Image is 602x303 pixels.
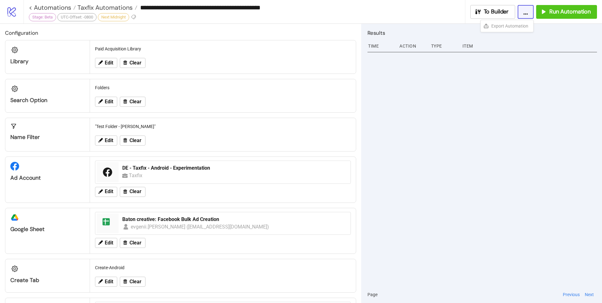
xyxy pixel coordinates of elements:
[105,60,113,66] span: Edit
[95,58,117,68] button: Edit
[92,43,353,55] div: Paid Acquisition Library
[122,165,347,172] div: DE - Taxfix - Android - Experimentation
[105,189,113,194] span: Edit
[129,279,141,285] span: Clear
[518,5,534,19] button: ...
[10,134,85,141] div: Name Filter
[76,4,137,11] a: Taxfix Automations
[29,4,76,11] a: < Automations
[484,8,509,15] span: To Builder
[367,40,394,52] div: Time
[105,138,113,143] span: Edit
[10,277,85,284] div: Create Tab
[129,138,141,143] span: Clear
[120,277,145,287] button: Clear
[462,40,597,52] div: Item
[98,13,129,21] div: Next Midnight
[129,99,141,105] span: Clear
[536,5,597,19] button: Run Automation
[399,40,426,52] div: Action
[10,97,85,104] div: Search Option
[105,279,113,285] span: Edit
[120,136,145,146] button: Clear
[105,99,113,105] span: Edit
[129,172,145,179] div: Taxfix
[92,262,353,274] div: Create-Android
[367,291,378,298] span: Page
[92,121,353,132] div: "Test Folder - [PERSON_NAME]"
[481,20,533,32] a: Export Automation
[430,40,457,52] div: Type
[10,58,85,65] div: Library
[549,8,591,15] span: Run Automation
[10,226,85,233] div: Google Sheet
[129,189,141,194] span: Clear
[95,277,117,287] button: Edit
[29,13,56,21] div: Stage: Beta
[5,29,356,37] h2: Configuration
[470,5,515,19] button: To Builder
[122,216,347,223] div: Baton creative: Facebook Bulk Ad Creation
[76,3,133,12] span: Taxfix Automations
[10,174,85,182] div: Ad Account
[92,82,353,94] div: Folders
[129,60,141,66] span: Clear
[105,240,113,246] span: Edit
[95,187,117,197] button: Edit
[120,58,145,68] button: Clear
[95,97,117,107] button: Edit
[95,238,117,248] button: Edit
[491,23,528,29] span: Export Automation
[367,29,597,37] h2: Results
[129,240,141,246] span: Clear
[120,238,145,248] button: Clear
[561,291,582,298] button: Previous
[95,136,117,146] button: Edit
[120,97,145,107] button: Clear
[583,291,596,298] button: Next
[120,187,145,197] button: Clear
[131,223,269,231] div: evgenii.[PERSON_NAME] ([EMAIL_ADDRESS][DOMAIN_NAME])
[57,13,97,21] div: UTC-Offset: -0800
